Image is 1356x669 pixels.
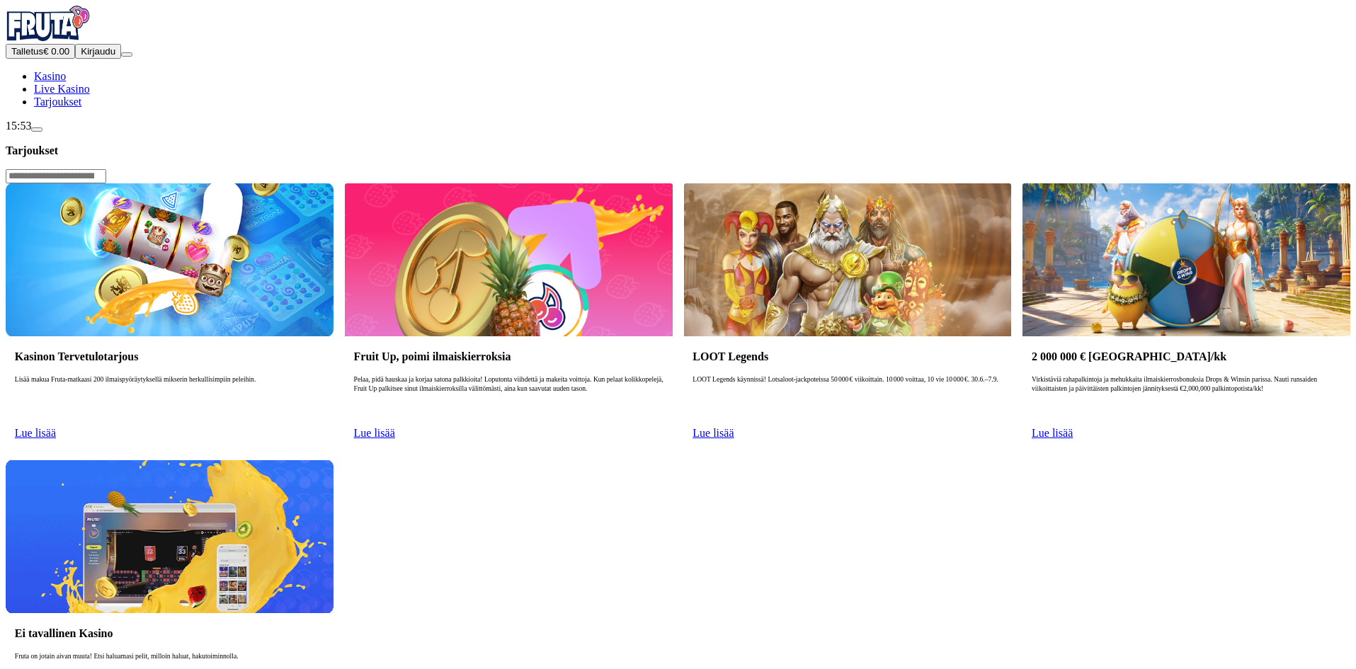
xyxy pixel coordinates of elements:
[684,183,1012,336] img: LOOT Legends
[15,375,324,421] p: Lisää makua Fruta-matkaasi 200 ilmaispyöräytyksellä mikserin herkullisimpiin peleihin.
[15,350,324,363] h3: Kasinon Tervetulotarjous
[31,127,42,132] button: live-chat
[75,44,121,59] button: Kirjaudu
[1022,183,1350,336] img: 2 000 000 € Palkintopotti/kk
[354,375,663,421] p: Pelaa, pidä hauskaa ja korjaa satona palkkioita! Loputonta viihdettä ja makeita voittoja. Kun pel...
[1032,350,1341,363] h3: 2 000 000 € [GEOGRAPHIC_DATA]/kk
[121,52,132,57] button: menu
[693,375,1002,421] p: LOOT Legends käynnissä! Lotsaloot‑jackpoteissa 50 000 € viikoittain. 10 000 voittaa, 10 vie 10 00...
[354,350,663,363] h3: Fruit Up, poimi ilmaiskierroksia
[34,70,66,82] a: Kasino
[1032,427,1073,439] a: Lue lisää
[693,427,734,439] a: Lue lisää
[6,183,334,336] img: Kasinon Tervetulotarjous
[6,31,91,43] a: Fruta
[6,44,75,59] button: Talletusplus icon€ 0.00
[6,144,1350,157] h3: Tarjoukset
[34,83,90,95] a: Live Kasino
[11,46,43,57] span: Talletus
[6,70,1350,108] nav: Main menu
[1032,375,1341,421] p: Virkistäviä rahapalkintoja ja mehukkaita ilmaiskierrosbonuksia Drops & Winsin parissa. Nauti runs...
[6,169,106,183] input: Search
[34,96,81,108] a: Tarjoukset
[354,427,395,439] a: Lue lisää
[6,6,91,41] img: Fruta
[6,120,31,132] span: 15:53
[43,46,69,57] span: € 0.00
[6,460,334,613] img: Ei tavallinen Kasino
[15,627,324,640] h3: Ei tavallinen Kasino
[81,46,115,57] span: Kirjaudu
[15,427,56,439] a: Lue lisää
[345,183,673,336] img: Fruit Up, poimi ilmaiskierroksia
[693,350,1002,363] h3: LOOT Legends
[6,6,1350,108] nav: Primary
